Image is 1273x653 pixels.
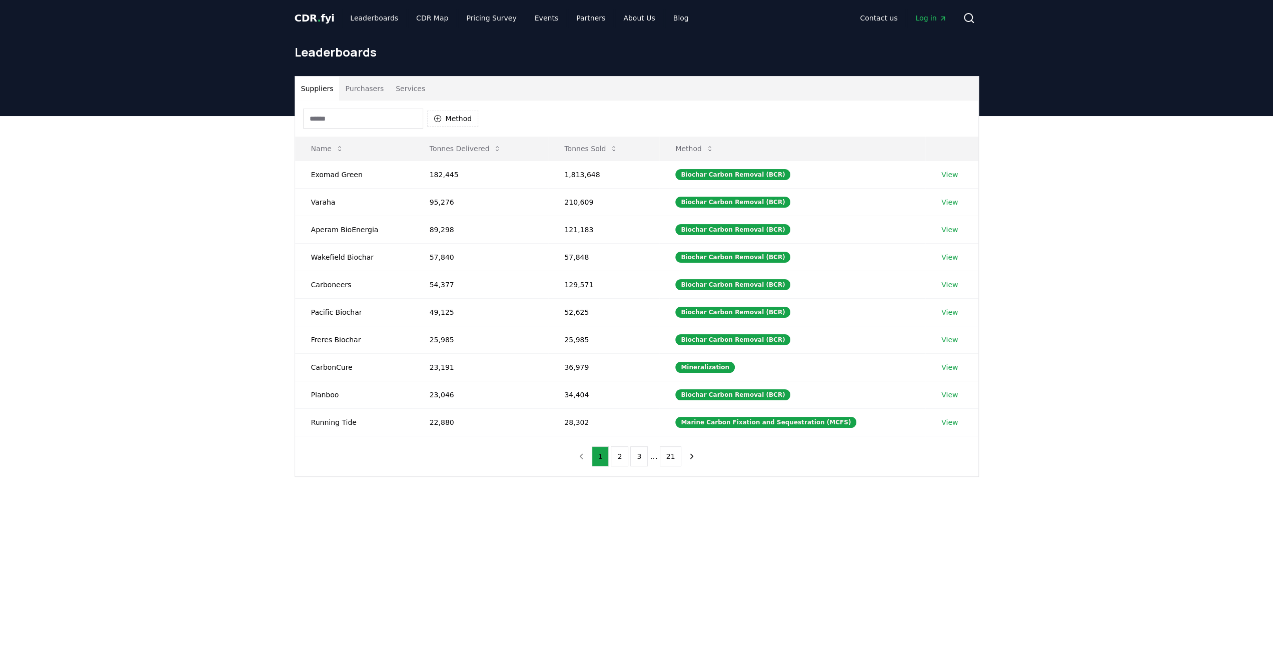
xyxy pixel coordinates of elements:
[295,408,414,436] td: Running Tide
[548,298,659,326] td: 52,625
[295,326,414,353] td: Freres Biochar
[665,9,697,27] a: Blog
[422,139,510,159] button: Tonnes Delivered
[548,216,659,243] td: 121,183
[548,408,659,436] td: 28,302
[675,389,790,400] div: Biochar Carbon Removal (BCR)
[675,417,856,428] div: Marine Carbon Fixation and Sequestration (MCFS)
[295,243,414,271] td: Wakefield Biochar
[458,9,524,27] a: Pricing Survey
[675,224,790,235] div: Biochar Carbon Removal (BCR)
[852,9,905,27] a: Contact us
[683,446,700,466] button: next page
[414,243,549,271] td: 57,840
[548,326,659,353] td: 25,985
[295,353,414,381] td: CarbonCure
[317,12,321,24] span: .
[568,9,613,27] a: Partners
[295,12,335,24] span: CDR fyi
[907,9,954,27] a: Log in
[414,353,549,381] td: 23,191
[675,169,790,180] div: Biochar Carbon Removal (BCR)
[408,9,456,27] a: CDR Map
[295,161,414,188] td: Exomad Green
[390,77,431,101] button: Services
[675,362,735,373] div: Mineralization
[941,170,958,180] a: View
[675,334,790,345] div: Biochar Carbon Removal (BCR)
[941,225,958,235] a: View
[611,446,628,466] button: 2
[342,9,696,27] nav: Main
[414,216,549,243] td: 89,298
[342,9,406,27] a: Leaderboards
[295,44,979,60] h1: Leaderboards
[295,188,414,216] td: Varaha
[295,381,414,408] td: Planboo
[295,77,340,101] button: Suppliers
[675,307,790,318] div: Biochar Carbon Removal (BCR)
[295,11,335,25] a: CDR.fyi
[414,161,549,188] td: 182,445
[427,111,479,127] button: Method
[414,326,549,353] td: 25,985
[915,13,946,23] span: Log in
[675,279,790,290] div: Biochar Carbon Removal (BCR)
[548,381,659,408] td: 34,404
[295,216,414,243] td: Aperam BioEnergia
[295,271,414,298] td: Carboneers
[941,390,958,400] a: View
[941,417,958,427] a: View
[660,446,682,466] button: 21
[941,307,958,317] a: View
[941,335,958,345] a: View
[852,9,954,27] nav: Main
[650,450,657,462] li: ...
[556,139,626,159] button: Tonnes Sold
[414,271,549,298] td: 54,377
[414,408,549,436] td: 22,880
[615,9,663,27] a: About Us
[527,9,566,27] a: Events
[675,197,790,208] div: Biochar Carbon Removal (BCR)
[941,362,958,372] a: View
[295,298,414,326] td: Pacific Biochar
[941,280,958,290] a: View
[414,381,549,408] td: 23,046
[630,446,648,466] button: 3
[414,188,549,216] td: 95,276
[414,298,549,326] td: 49,125
[339,77,390,101] button: Purchasers
[941,197,958,207] a: View
[667,139,722,159] button: Method
[548,353,659,381] td: 36,979
[303,139,352,159] button: Name
[548,188,659,216] td: 210,609
[592,446,609,466] button: 1
[548,243,659,271] td: 57,848
[548,161,659,188] td: 1,813,648
[941,252,958,262] a: View
[548,271,659,298] td: 129,571
[675,252,790,263] div: Biochar Carbon Removal (BCR)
